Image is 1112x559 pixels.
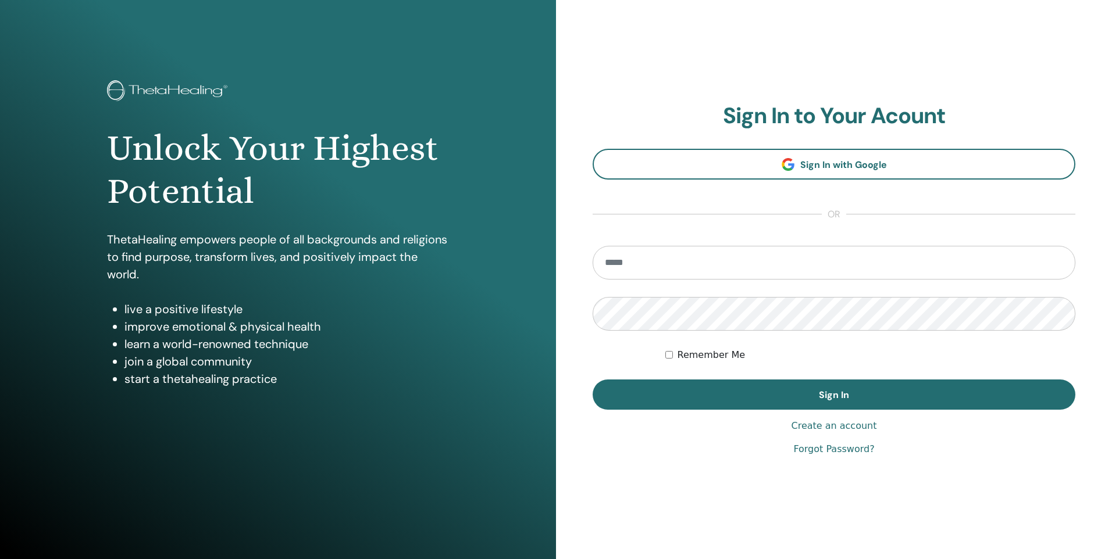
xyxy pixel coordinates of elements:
li: learn a world-renowned technique [124,335,448,353]
span: Sign In with Google [800,159,887,171]
a: Create an account [791,419,876,433]
li: improve emotional & physical health [124,318,448,335]
li: join a global community [124,353,448,370]
span: or [822,207,846,221]
span: Sign In [819,389,849,401]
div: Keep me authenticated indefinitely or until I manually logout [665,348,1076,362]
li: live a positive lifestyle [124,300,448,318]
a: Forgot Password? [793,442,874,456]
a: Sign In with Google [593,149,1075,180]
label: Remember Me [678,348,746,362]
h2: Sign In to Your Acount [593,103,1075,130]
li: start a thetahealing practice [124,370,448,388]
p: ThetaHealing empowers people of all backgrounds and religions to find purpose, transform lives, a... [107,231,448,283]
h1: Unlock Your Highest Potential [107,127,448,213]
button: Sign In [593,379,1075,410]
